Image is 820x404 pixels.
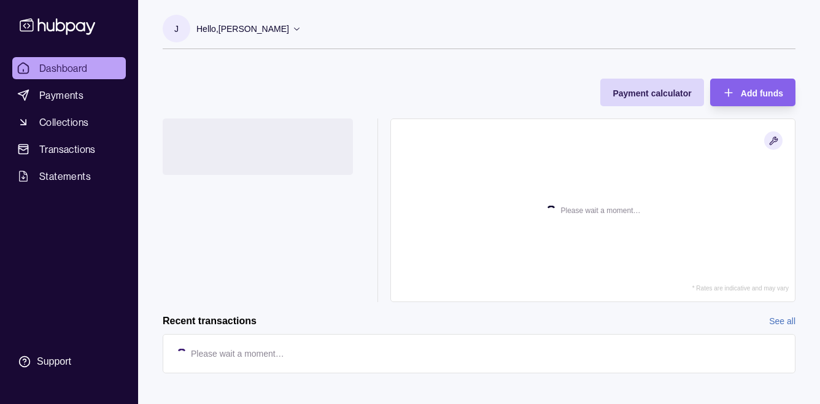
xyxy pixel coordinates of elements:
[12,111,126,133] a: Collections
[39,169,91,184] span: Statements
[560,204,640,217] p: Please wait a moment…
[12,349,126,375] a: Support
[12,165,126,187] a: Statements
[12,138,126,160] a: Transactions
[741,88,783,98] span: Add funds
[163,314,257,328] h2: Recent transactions
[692,285,789,292] p: * Rates are indicative and may vary
[600,79,703,106] button: Payment calculator
[613,88,691,98] span: Payment calculator
[39,142,96,157] span: Transactions
[37,355,71,368] div: Support
[39,88,83,103] span: Payments
[174,22,179,36] p: J
[39,115,88,130] span: Collections
[39,61,88,76] span: Dashboard
[196,22,289,36] p: Hello, [PERSON_NAME]
[769,314,795,328] a: See all
[710,79,795,106] button: Add funds
[12,84,126,106] a: Payments
[12,57,126,79] a: Dashboard
[191,347,284,360] p: Please wait a moment…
